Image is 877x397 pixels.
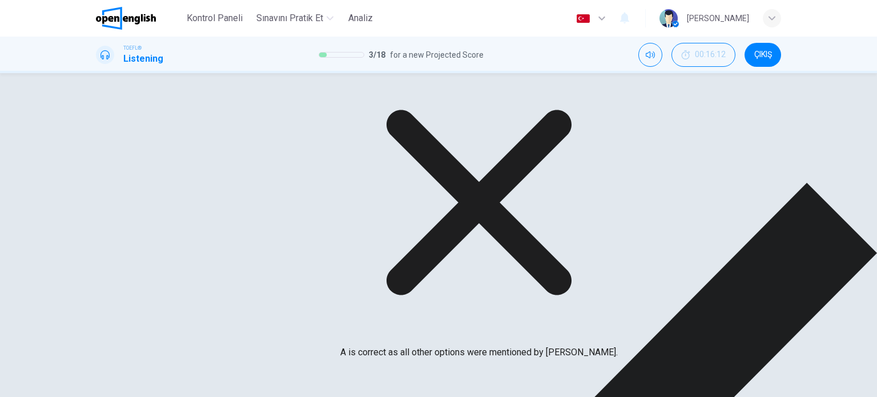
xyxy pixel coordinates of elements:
span: Kontrol Paneli [187,11,243,25]
div: Mute [638,43,662,67]
span: ÇIKIŞ [754,50,772,59]
img: tr [576,14,590,23]
span: 3 / 18 [369,48,385,62]
img: OpenEnglish logo [96,7,156,30]
img: Profile picture [659,9,678,27]
div: [PERSON_NAME] [687,11,749,25]
h1: Listening [123,52,163,66]
p: A is correct as all other options were mentioned by [PERSON_NAME]. [340,346,618,359]
span: for a new Projected Score [390,48,484,62]
span: Sınavını Pratik Et [256,11,323,25]
span: Analiz [348,11,373,25]
span: 00:16:12 [695,50,726,59]
div: Hide [671,43,735,67]
span: TOEFL® [123,44,142,52]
